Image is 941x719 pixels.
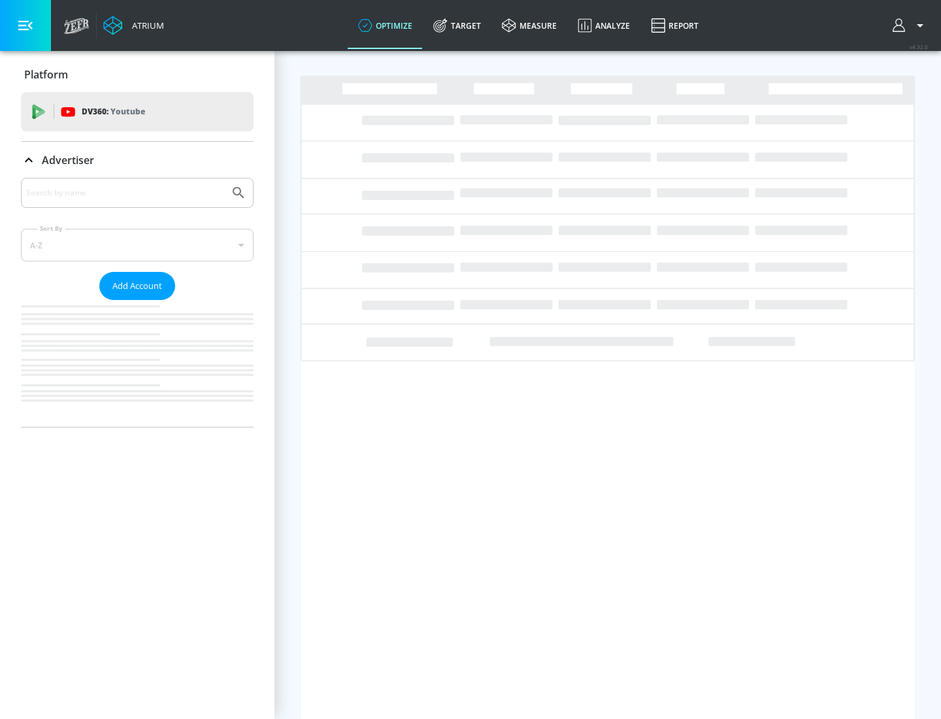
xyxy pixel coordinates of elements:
p: Youtube [110,105,145,118]
p: DV360: [82,105,145,119]
div: Platform [21,56,254,93]
nav: list of Advertiser [21,300,254,427]
div: Advertiser [21,142,254,178]
div: A-Z [21,229,254,261]
a: Atrium [103,16,164,35]
input: Search by name [26,184,224,201]
a: optimize [348,2,423,49]
div: Atrium [127,20,164,31]
label: Sort By [37,224,65,233]
button: Add Account [99,272,175,300]
div: DV360: Youtube [21,92,254,131]
p: Advertiser [42,153,94,167]
span: v 4.32.0 [910,43,928,50]
span: Add Account [112,278,162,293]
div: Advertiser [21,178,254,427]
a: Report [640,2,709,49]
a: measure [491,2,567,49]
a: Analyze [567,2,640,49]
a: Target [423,2,491,49]
p: Platform [24,67,68,82]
